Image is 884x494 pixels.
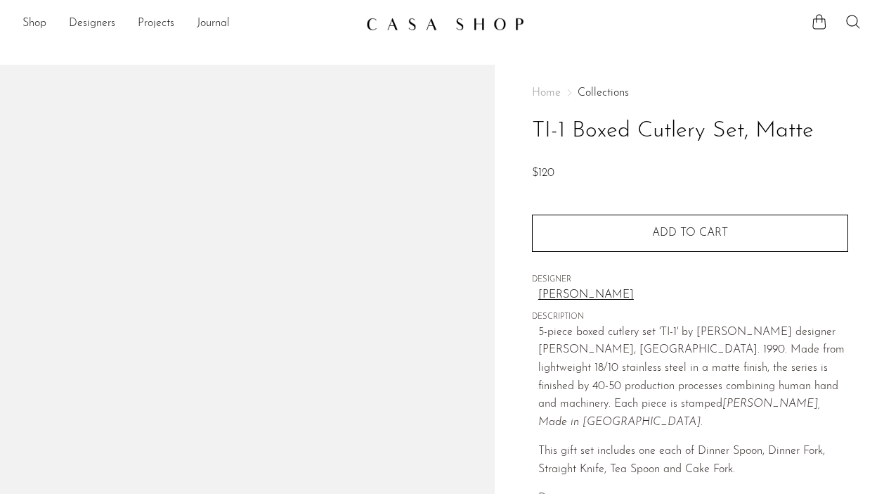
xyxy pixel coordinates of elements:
[532,311,848,324] span: DESCRIPTION
[652,227,728,239] span: Add to cart
[532,215,848,251] button: Add to cart
[532,167,554,179] span: $120
[538,327,845,428] span: 5-piece boxed cutlery set 'TI-1' by [PERSON_NAME] designer [PERSON_NAME], [GEOGRAPHIC_DATA]. 1990...
[538,443,848,479] p: This gift set includes one each of Dinner Spoon, Dinner Fork, Straight Knife, Tea Spoon and Cake ...
[22,12,355,36] nav: Desktop navigation
[538,286,848,305] a: [PERSON_NAME]
[197,15,230,33] a: Journal
[138,15,174,33] a: Projects
[532,113,848,149] h1: TI-1 Boxed Cutlery Set, Matte
[532,87,561,99] span: Home
[22,15,46,33] a: Shop
[22,12,355,36] ul: NEW HEADER MENU
[69,15,115,33] a: Designers
[578,87,629,99] a: Collections
[538,398,820,428] em: [PERSON_NAME], Made in [GEOGRAPHIC_DATA].
[532,274,848,286] span: DESIGNER
[532,87,848,99] nav: Breadcrumbs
